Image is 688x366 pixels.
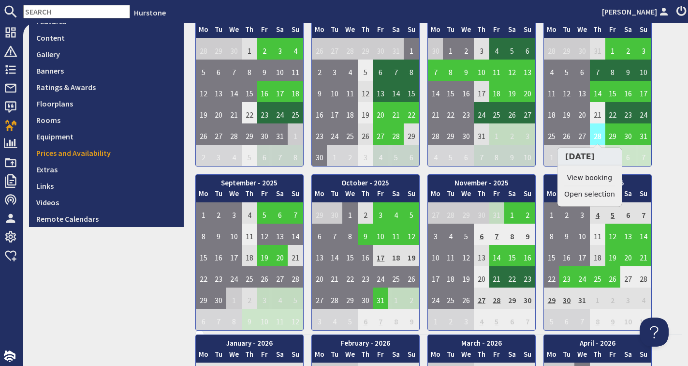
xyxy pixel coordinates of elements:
[428,188,443,202] th: Mo
[544,123,559,145] td: 25
[620,145,636,166] td: 6
[257,123,273,145] td: 30
[636,24,651,38] th: Su
[211,102,226,123] td: 20
[520,202,535,224] td: 2
[474,188,489,202] th: Th
[358,123,373,145] td: 26
[288,102,303,123] td: 25
[620,102,636,123] td: 23
[257,202,273,224] td: 5
[559,60,574,81] td: 5
[544,81,559,102] td: 11
[458,145,474,166] td: 6
[428,81,443,102] td: 14
[443,188,458,202] th: Tu
[312,38,327,60] td: 26
[428,102,443,123] td: 21
[605,102,621,123] td: 22
[557,148,622,166] h3: [DATE]
[636,38,651,60] td: 3
[373,24,389,38] th: Fr
[288,188,303,202] th: Su
[388,60,404,81] td: 7
[620,123,636,145] td: 30
[327,38,342,60] td: 27
[489,38,505,60] td: 4
[574,123,590,145] td: 27
[574,224,590,245] td: 10
[636,145,651,166] td: 7
[520,102,535,123] td: 27
[636,224,651,245] td: 14
[636,102,651,123] td: 24
[373,224,389,245] td: 10
[242,102,257,123] td: 22
[288,38,303,60] td: 4
[458,24,474,38] th: We
[474,202,489,224] td: 30
[474,81,489,102] td: 17
[564,173,615,183] a: View booking
[404,224,419,245] td: 12
[342,102,358,123] td: 18
[428,202,443,224] td: 27
[544,188,559,202] th: Mo
[404,102,419,123] td: 22
[196,175,303,189] th: September - 2025
[428,224,443,245] td: 3
[489,60,505,81] td: 11
[474,102,489,123] td: 24
[590,202,605,224] td: 4
[574,102,590,123] td: 20
[257,38,273,60] td: 2
[404,38,419,60] td: 1
[242,60,257,81] td: 8
[544,102,559,123] td: 18
[288,24,303,38] th: Su
[404,145,419,166] td: 6
[605,145,621,166] td: 5
[520,123,535,145] td: 3
[620,81,636,102] td: 16
[489,24,505,38] th: Fr
[196,81,211,102] td: 12
[458,102,474,123] td: 23
[29,128,184,145] a: Equipment
[559,38,574,60] td: 29
[288,81,303,102] td: 18
[312,175,419,189] th: October - 2025
[620,60,636,81] td: 9
[520,24,535,38] th: Su
[458,81,474,102] td: 16
[272,145,288,166] td: 7
[29,46,184,62] a: Gallery
[272,24,288,38] th: Sa
[342,24,358,38] th: We
[29,145,184,161] a: Prices and Availability
[474,123,489,145] td: 31
[312,202,327,224] td: 29
[29,79,184,95] a: Ratings & Awards
[605,202,621,224] td: 5
[504,145,520,166] td: 9
[342,224,358,245] td: 8
[443,81,458,102] td: 15
[443,38,458,60] td: 1
[272,81,288,102] td: 17
[211,24,226,38] th: Tu
[458,60,474,81] td: 9
[474,60,489,81] td: 10
[242,81,257,102] td: 15
[428,60,443,81] td: 7
[544,202,559,224] td: 1
[226,60,242,81] td: 7
[574,202,590,224] td: 3
[373,188,389,202] th: Fr
[358,102,373,123] td: 19
[342,188,358,202] th: We
[544,24,559,38] th: Mo
[358,24,373,38] th: Th
[428,175,535,189] th: November - 2025
[373,38,389,60] td: 30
